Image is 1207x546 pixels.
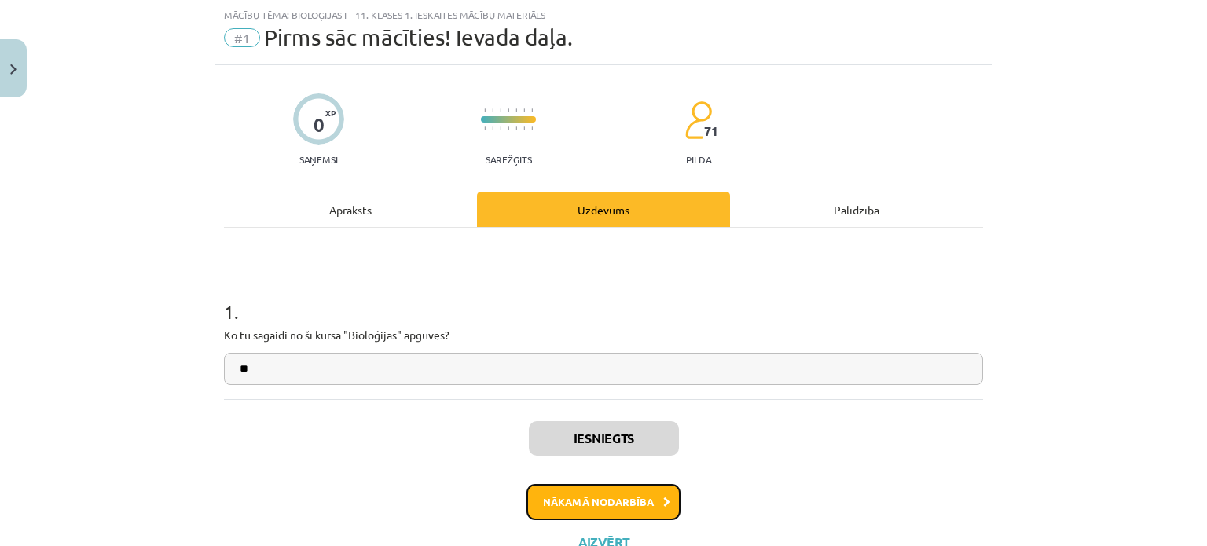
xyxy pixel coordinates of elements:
img: icon-short-line-57e1e144782c952c97e751825c79c345078a6d821885a25fce030b3d8c18986b.svg [531,126,533,130]
img: students-c634bb4e5e11cddfef0936a35e636f08e4e9abd3cc4e673bd6f9a4125e45ecb1.svg [684,101,712,140]
img: icon-short-line-57e1e144782c952c97e751825c79c345078a6d821885a25fce030b3d8c18986b.svg [508,108,509,112]
p: Ko tu sagaidi no šī kursa "Bioloģijas" apguves? [224,327,983,343]
span: #1 [224,28,260,47]
img: icon-short-line-57e1e144782c952c97e751825c79c345078a6d821885a25fce030b3d8c18986b.svg [515,108,517,112]
div: Palīdzība [730,192,983,227]
h1: 1 . [224,273,983,322]
span: XP [325,108,336,117]
img: icon-short-line-57e1e144782c952c97e751825c79c345078a6d821885a25fce030b3d8c18986b.svg [508,126,509,130]
div: Apraksts [224,192,477,227]
p: Sarežģīts [486,154,532,165]
div: Mācību tēma: Bioloģijas i - 11. klases 1. ieskaites mācību materiāls [224,9,983,20]
div: Uzdevums [477,192,730,227]
div: 0 [314,114,325,136]
span: Pirms sāc mācīties! Ievada daļa. [264,24,573,50]
img: icon-short-line-57e1e144782c952c97e751825c79c345078a6d821885a25fce030b3d8c18986b.svg [523,126,525,130]
img: icon-short-line-57e1e144782c952c97e751825c79c345078a6d821885a25fce030b3d8c18986b.svg [484,108,486,112]
p: Saņemsi [293,154,344,165]
img: icon-short-line-57e1e144782c952c97e751825c79c345078a6d821885a25fce030b3d8c18986b.svg [500,108,501,112]
span: 71 [704,124,718,138]
img: icon-short-line-57e1e144782c952c97e751825c79c345078a6d821885a25fce030b3d8c18986b.svg [515,126,517,130]
img: icon-short-line-57e1e144782c952c97e751825c79c345078a6d821885a25fce030b3d8c18986b.svg [523,108,525,112]
img: icon-short-line-57e1e144782c952c97e751825c79c345078a6d821885a25fce030b3d8c18986b.svg [492,108,493,112]
img: icon-short-line-57e1e144782c952c97e751825c79c345078a6d821885a25fce030b3d8c18986b.svg [492,126,493,130]
img: icon-short-line-57e1e144782c952c97e751825c79c345078a6d821885a25fce030b3d8c18986b.svg [500,126,501,130]
img: icon-short-line-57e1e144782c952c97e751825c79c345078a6d821885a25fce030b3d8c18986b.svg [484,126,486,130]
img: icon-close-lesson-0947bae3869378f0d4975bcd49f059093ad1ed9edebbc8119c70593378902aed.svg [10,64,17,75]
button: Nākamā nodarbība [526,484,681,520]
button: Iesniegts [529,421,679,456]
img: icon-short-line-57e1e144782c952c97e751825c79c345078a6d821885a25fce030b3d8c18986b.svg [531,108,533,112]
p: pilda [686,154,711,165]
